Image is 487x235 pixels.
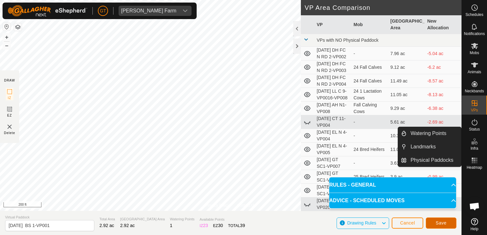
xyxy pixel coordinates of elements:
[6,123,13,131] img: VP
[119,6,179,16] span: Thoren Farm
[200,217,245,222] span: Available Points
[388,211,425,225] td: 47.74 ac
[314,129,351,143] td: [DATE] EL N 4-VP004
[170,223,172,228] span: 1
[218,223,223,228] span: 30
[388,61,425,74] td: 9.12 ac
[353,102,385,115] div: Fall Calving Cows
[314,61,351,74] td: [DATE] DH FC N RD 2-VP003
[314,115,351,129] td: [DATE] CT 11-VP004
[353,146,385,153] div: 24 Bred Heifers
[468,70,481,74] span: Animals
[4,131,15,135] span: Delete
[329,197,404,204] span: ADVICE - SCHEDULED MOVES
[314,143,351,156] td: [DATE] EL N 4-VP005
[400,220,415,225] span: Cancel
[228,222,245,229] div: TOTAL
[121,8,176,13] div: [PERSON_NAME] Farm
[100,8,106,14] span: GT
[471,108,478,112] span: VPs
[425,47,462,61] td: -5.04 ac
[407,140,461,153] a: Landmarks
[411,156,453,164] span: Physical Paddocks
[213,222,223,229] div: EZ
[203,223,208,228] span: 23
[99,223,114,228] span: 2.92 ac
[353,119,385,125] div: -
[314,74,351,88] td: [DATE] DH FC N RD 2-VP004
[3,42,11,49] button: –
[425,211,462,225] td: -44.82 ac
[170,217,194,222] span: Watering Points
[411,143,436,151] span: Landmarks
[305,4,462,11] h2: VP Area Comparison
[314,170,351,184] td: [DATE] GT SC1-VP008
[411,130,446,137] span: Watering Points
[388,115,425,129] td: 5.61 ac
[120,223,135,228] span: 2.92 ac
[8,96,11,100] span: IZ
[120,217,165,222] span: [GEOGRAPHIC_DATA] Area
[3,33,11,41] button: +
[5,215,94,220] span: Virtual Paddock
[388,47,425,61] td: 7.96 ac
[314,47,351,61] td: [DATE] DH FC N RD 2-VP002
[425,115,462,129] td: -2.69 ac
[470,146,478,150] span: Infra
[3,23,11,31] button: Reset Map
[398,127,461,140] li: Watering Points
[425,102,462,115] td: -6.38 ac
[388,74,425,88] td: 11.49 ac
[469,127,480,131] span: Status
[425,88,462,102] td: -8.13 ac
[314,156,351,170] td: [DATE] GT SC1-VP007
[314,102,351,115] td: [DATE] AH N1-VP008
[436,220,447,225] span: Save
[7,113,12,118] span: EZ
[353,160,385,167] div: -
[470,51,479,55] span: Mobs
[317,38,379,43] span: VPs with NO Physical Paddock
[353,174,385,180] div: 25 Bred Heifers
[398,140,461,153] li: Landmarks
[388,88,425,102] td: 11.05 ac
[388,156,425,170] td: 3.61 ac
[314,88,351,102] td: [DATE] LL C 9-VP0016-VP008
[99,217,115,222] span: Total Area
[464,32,485,36] span: Notifications
[314,15,351,34] th: VP
[465,13,483,17] span: Schedules
[388,15,425,34] th: [GEOGRAPHIC_DATA] Area
[462,216,487,233] a: Help
[425,170,462,184] td: -0.99 ac
[425,74,462,88] td: -8.57 ac
[4,78,15,83] div: DRAW
[425,15,462,34] th: New Allocation
[353,132,385,139] div: -
[392,217,423,229] button: Cancel
[351,15,388,34] th: Mob
[179,6,192,16] div: dropdown trigger
[465,89,484,93] span: Neckbands
[237,203,256,208] a: Contact Us
[329,193,456,208] p-accordion-header: ADVICE - SCHEDULED MOVES
[407,154,461,167] a: Physical Paddocks
[425,61,462,74] td: -6.2 ac
[14,23,22,31] button: Map Layers
[200,222,208,229] div: IZ
[240,223,245,228] span: 39
[426,217,456,229] button: Save
[388,170,425,184] td: 3.9 ac
[353,78,385,84] div: 24 Fall Calves
[347,220,376,225] span: Drawing Rules
[314,197,351,211] td: [DATE] LL N 1-VP020
[388,143,425,156] td: 11.07 ac
[206,203,229,208] a: Privacy Policy
[465,197,484,216] div: Open chat
[388,129,425,143] td: 10.3 ac
[314,211,351,225] td: [DATE] LL N 1-VP032
[467,166,482,169] span: Heatmap
[407,127,461,140] a: Watering Points
[353,88,385,101] div: 24 1 Lactation Cows
[8,5,87,17] img: Gallagher Logo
